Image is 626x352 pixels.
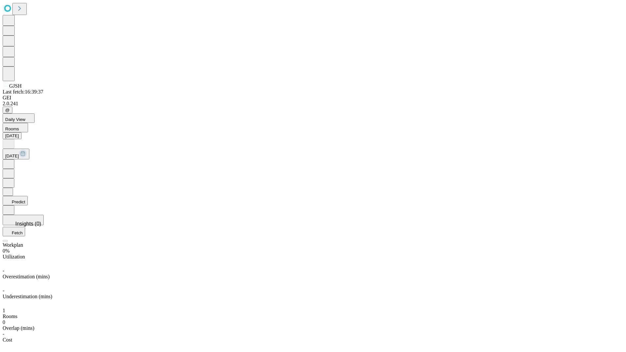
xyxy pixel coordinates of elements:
[5,126,19,131] span: Rooms
[3,325,34,331] span: Overlap (mins)
[3,101,623,107] div: 2.0.241
[3,288,4,293] span: -
[5,117,25,122] span: Daily View
[3,196,28,205] button: Predict
[3,248,9,254] span: 0%
[3,149,29,159] button: [DATE]
[3,337,12,343] span: Cost
[3,242,23,248] span: Workplan
[3,132,22,139] button: [DATE]
[3,107,12,113] button: @
[3,113,35,123] button: Daily View
[3,215,44,225] button: Insights (0)
[15,221,41,227] span: Insights (0)
[3,254,25,259] span: Utilization
[3,308,5,313] span: 1
[3,314,17,319] span: Rooms
[3,227,25,236] button: Fetch
[3,294,52,299] span: Underestimation (mins)
[5,154,19,158] span: [DATE]
[3,95,623,101] div: GEI
[3,123,28,132] button: Rooms
[3,89,43,95] span: Last fetch: 16:39:37
[3,274,50,279] span: Overestimation (mins)
[9,83,22,89] span: GJSH
[5,108,10,112] span: @
[3,331,4,337] span: -
[3,319,5,325] span: 0
[3,268,4,273] span: -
